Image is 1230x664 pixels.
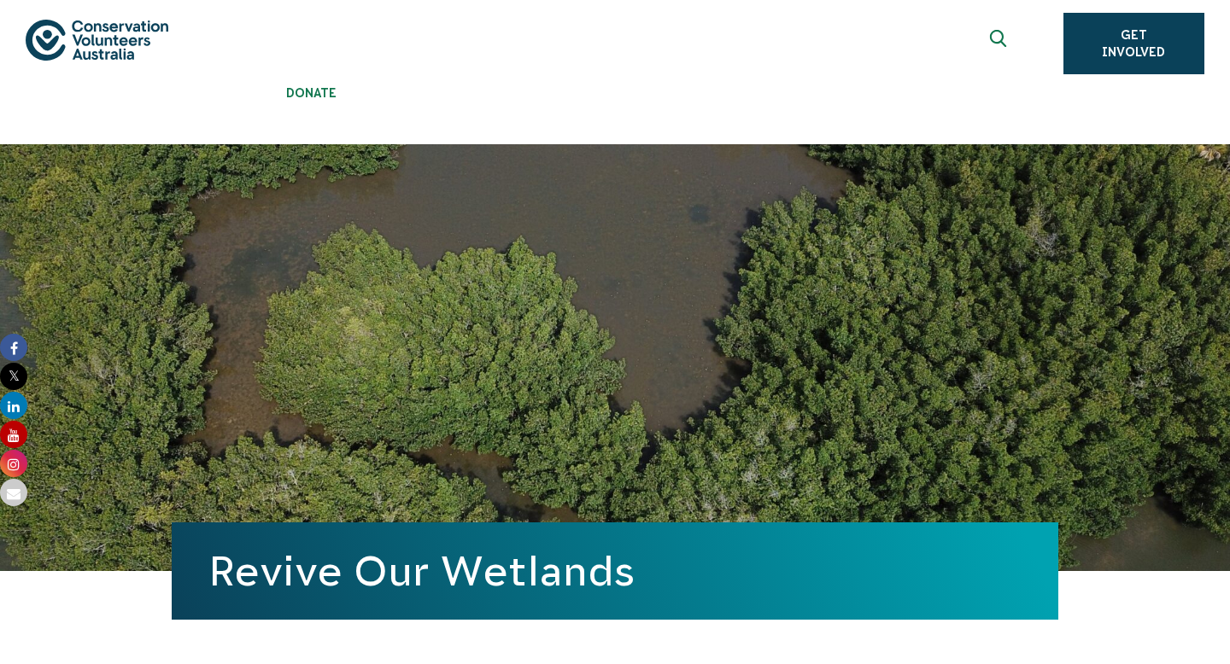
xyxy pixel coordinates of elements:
button: Expand search box Close search box [980,23,1021,64]
span: Expand search box [989,30,1010,57]
img: logo.svg [26,20,168,61]
a: Get Involved [1063,13,1204,74]
span: Donate [243,86,380,100]
h1: Revive Our Wetlands [209,548,1021,594]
